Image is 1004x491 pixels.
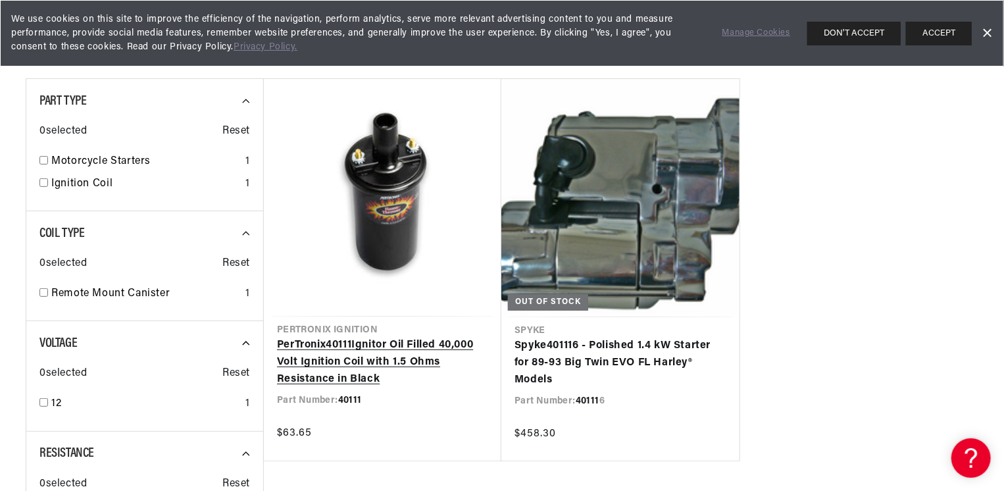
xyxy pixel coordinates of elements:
[51,396,240,413] a: 12
[39,447,94,460] span: Resistance
[39,365,87,382] span: 0 selected
[51,176,240,193] a: Ignition Coil
[234,42,297,52] a: Privacy Policy.
[722,26,790,40] a: Manage Cookies
[906,22,972,45] button: ACCEPT
[39,255,87,272] span: 0 selected
[39,337,77,350] span: Voltage
[222,255,250,272] span: Reset
[277,337,488,388] a: PerTronix40111Ignitor Oil Filled 40,000 Volt Ignition Coil with 1.5 Ohms Resistance in Black
[222,123,250,140] span: Reset
[977,24,997,43] a: Dismiss Banner
[245,396,250,413] div: 1
[51,153,240,170] a: Motorcycle Starters
[807,22,901,45] button: DON'T ACCEPT
[39,227,84,240] span: Coil Type
[245,176,250,193] div: 1
[515,338,726,388] a: Spyke401116 - Polished 1.4 kW Starter for 89-93 Big Twin EVO FL Harley® Models
[222,365,250,382] span: Reset
[11,13,704,54] span: We use cookies on this site to improve the efficiency of the navigation, perform analytics, serve...
[39,123,87,140] span: 0 selected
[245,286,250,303] div: 1
[245,153,250,170] div: 1
[51,286,240,303] a: Remote Mount Canister
[39,95,86,108] span: Part Type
